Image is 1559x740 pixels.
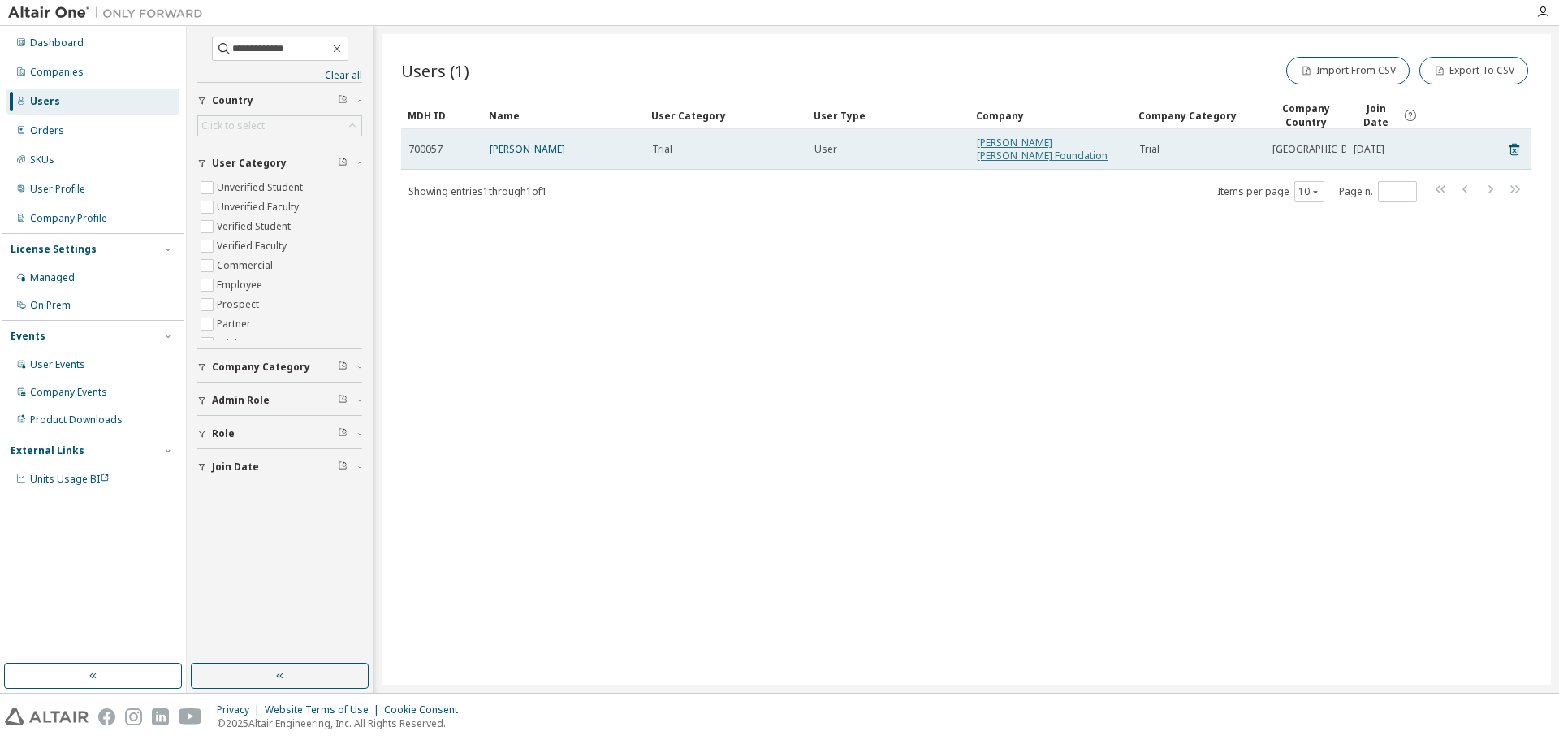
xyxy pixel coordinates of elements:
[217,178,306,197] label: Unverified Student
[30,271,75,284] div: Managed
[1217,181,1324,202] span: Items per page
[212,427,235,440] span: Role
[197,145,362,181] button: User Category
[1419,57,1528,84] button: Export To CSV
[217,236,290,256] label: Verified Faculty
[197,449,362,485] button: Join Date
[217,295,262,314] label: Prospect
[197,383,362,418] button: Admin Role
[1138,102,1259,128] div: Company Category
[217,334,240,353] label: Trial
[814,143,837,156] span: User
[30,95,60,108] div: Users
[30,413,123,426] div: Product Downloads
[11,243,97,256] div: License Settings
[217,256,276,275] label: Commercial
[30,212,107,225] div: Company Profile
[217,217,294,236] label: Verified Student
[265,703,384,716] div: Website Terms of Use
[11,330,45,343] div: Events
[201,119,265,132] div: Click to select
[652,143,672,156] span: Trial
[1272,102,1340,129] div: Company Country
[30,37,84,50] div: Dashboard
[212,461,259,474] span: Join Date
[1272,143,1370,156] span: [GEOGRAPHIC_DATA]
[98,708,115,725] img: facebook.svg
[30,154,54,167] div: SKUs
[217,275,266,295] label: Employee
[401,59,469,82] span: Users (1)
[384,703,468,716] div: Cookie Consent
[1286,57,1410,84] button: Import From CSV
[338,361,348,374] span: Clear filter
[408,184,547,198] span: Showing entries 1 through 1 of 1
[197,416,362,452] button: Role
[1339,181,1417,202] span: Page n.
[30,358,85,371] div: User Events
[408,102,476,128] div: MDH ID
[212,157,287,170] span: User Category
[11,444,84,457] div: External Links
[5,708,89,725] img: altair_logo.svg
[1139,143,1160,156] span: Trial
[490,142,565,156] a: [PERSON_NAME]
[179,708,202,725] img: youtube.svg
[1403,108,1418,123] svg: Date when the user was first added or directly signed up. If the user was deleted and later re-ad...
[338,157,348,170] span: Clear filter
[1298,185,1320,198] button: 10
[212,361,310,374] span: Company Category
[814,102,963,128] div: User Type
[30,124,64,137] div: Orders
[197,69,362,82] a: Clear all
[197,83,362,119] button: Country
[651,102,801,128] div: User Category
[408,143,443,156] span: 700057
[30,299,71,312] div: On Prem
[30,472,110,486] span: Units Usage BI
[977,136,1108,162] a: [PERSON_NAME] [PERSON_NAME] Foundation
[30,66,84,79] div: Companies
[217,716,468,730] p: © 2025 Altair Engineering, Inc. All Rights Reserved.
[198,116,361,136] div: Click to select
[1353,102,1399,129] span: Join Date
[152,708,169,725] img: linkedin.svg
[30,386,107,399] div: Company Events
[197,349,362,385] button: Company Category
[489,102,638,128] div: Name
[338,94,348,107] span: Clear filter
[338,461,348,474] span: Clear filter
[338,427,348,440] span: Clear filter
[976,102,1125,128] div: Company
[125,708,142,725] img: instagram.svg
[8,5,211,21] img: Altair One
[1354,143,1384,156] span: [DATE]
[217,703,265,716] div: Privacy
[217,197,302,217] label: Unverified Faculty
[30,183,85,196] div: User Profile
[212,394,270,407] span: Admin Role
[212,94,253,107] span: Country
[338,394,348,407] span: Clear filter
[217,314,254,334] label: Partner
